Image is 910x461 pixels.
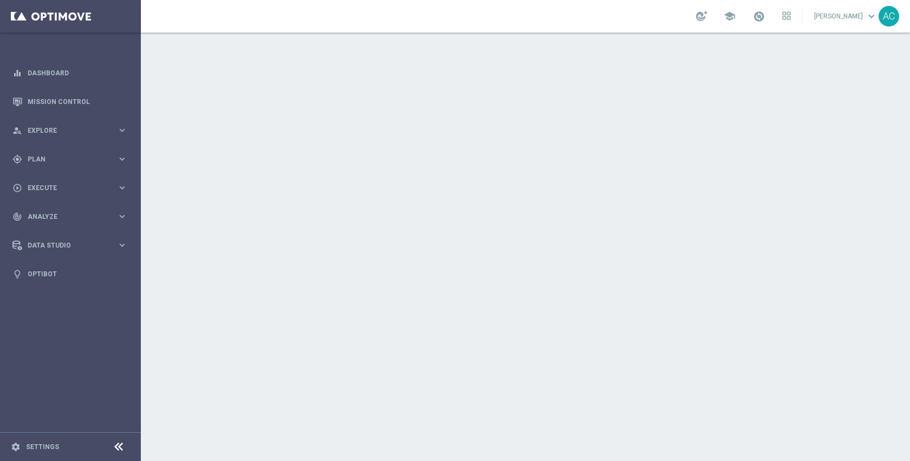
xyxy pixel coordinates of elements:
[12,183,22,193] i: play_circle_outline
[12,154,22,164] i: gps_fixed
[12,68,22,78] i: equalizer
[28,242,117,249] span: Data Studio
[12,269,22,279] i: lightbulb
[117,154,127,164] i: keyboard_arrow_right
[117,240,127,250] i: keyboard_arrow_right
[12,126,22,135] i: person_search
[12,241,128,250] button: Data Studio keyboard_arrow_right
[879,6,899,27] div: AC
[12,59,127,87] div: Dashboard
[12,126,117,135] div: Explore
[117,125,127,135] i: keyboard_arrow_right
[28,127,117,134] span: Explore
[26,444,59,450] a: Settings
[12,155,128,164] button: gps_fixed Plan keyboard_arrow_right
[28,59,127,87] a: Dashboard
[12,270,128,278] button: lightbulb Optibot
[28,185,117,191] span: Execute
[28,156,117,163] span: Plan
[28,213,117,220] span: Analyze
[813,8,879,24] a: [PERSON_NAME]keyboard_arrow_down
[12,184,128,192] button: play_circle_outline Execute keyboard_arrow_right
[28,87,127,116] a: Mission Control
[11,442,21,452] i: settings
[866,10,877,22] span: keyboard_arrow_down
[724,10,736,22] span: school
[117,211,127,222] i: keyboard_arrow_right
[12,98,128,106] button: Mission Control
[12,183,117,193] div: Execute
[117,183,127,193] i: keyboard_arrow_right
[12,154,117,164] div: Plan
[12,259,127,288] div: Optibot
[12,87,127,116] div: Mission Control
[12,241,117,250] div: Data Studio
[12,69,128,77] button: equalizer Dashboard
[12,126,128,135] button: person_search Explore keyboard_arrow_right
[12,212,22,222] i: track_changes
[12,212,117,222] div: Analyze
[12,212,128,221] button: track_changes Analyze keyboard_arrow_right
[28,259,127,288] a: Optibot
